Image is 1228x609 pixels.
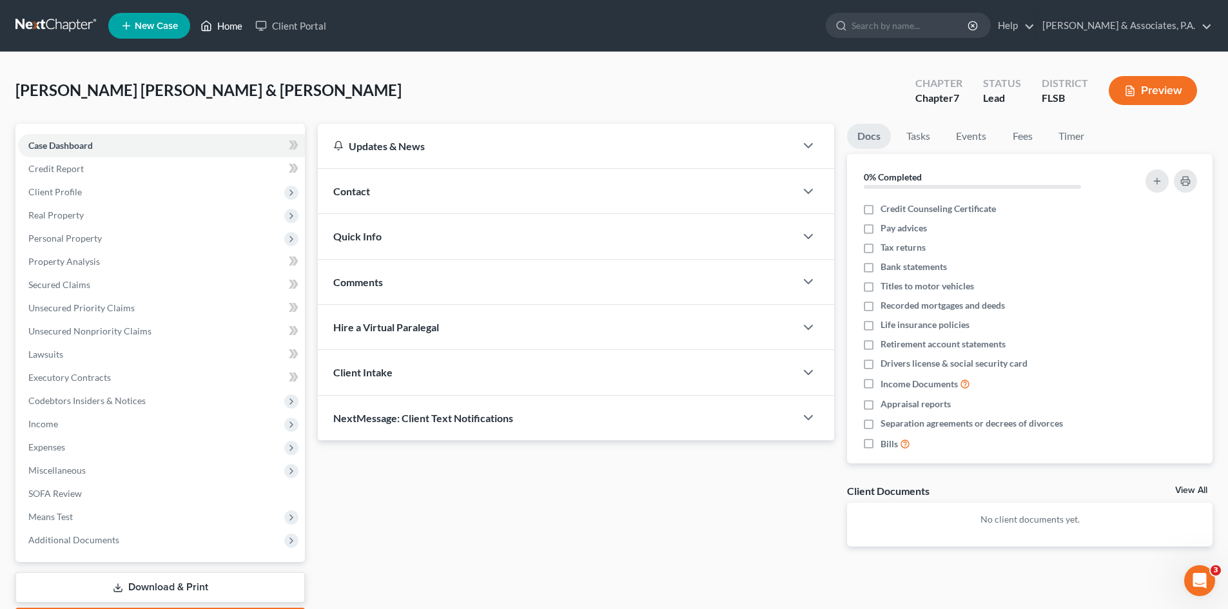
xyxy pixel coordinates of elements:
[28,209,84,220] span: Real Property
[333,185,370,197] span: Contact
[1002,124,1043,149] a: Fees
[28,279,90,290] span: Secured Claims
[28,534,119,545] span: Additional Documents
[881,438,898,450] span: Bills
[881,318,970,331] span: Life insurance policies
[333,276,383,288] span: Comments
[28,325,151,336] span: Unsecured Nonpriority Claims
[1042,91,1088,106] div: FLSB
[18,273,305,296] a: Secured Claims
[18,343,305,366] a: Lawsuits
[249,14,333,37] a: Client Portal
[18,134,305,157] a: Case Dashboard
[135,21,178,31] span: New Case
[28,186,82,197] span: Client Profile
[15,572,305,603] a: Download & Print
[1048,124,1095,149] a: Timer
[28,488,82,499] span: SOFA Review
[333,139,780,153] div: Updates & News
[18,157,305,180] a: Credit Report
[1042,76,1088,91] div: District
[1109,76,1197,105] button: Preview
[1036,14,1212,37] a: [PERSON_NAME] & Associates, P.A.
[18,296,305,320] a: Unsecured Priority Claims
[881,202,996,215] span: Credit Counseling Certificate
[18,320,305,343] a: Unsecured Nonpriority Claims
[28,233,102,244] span: Personal Property
[28,465,86,476] span: Miscellaneous
[983,91,1021,106] div: Lead
[15,81,402,99] span: [PERSON_NAME] [PERSON_NAME] & [PERSON_NAME]
[28,441,65,452] span: Expenses
[333,412,513,424] span: NextMessage: Client Text Notifications
[946,124,997,149] a: Events
[881,417,1063,430] span: Separation agreements or decrees of divorces
[852,14,970,37] input: Search by name...
[28,140,93,151] span: Case Dashboard
[18,366,305,389] a: Executory Contracts
[18,250,305,273] a: Property Analysis
[28,418,58,429] span: Income
[333,321,439,333] span: Hire a Virtual Paralegal
[28,302,135,313] span: Unsecured Priority Claims
[881,378,958,391] span: Income Documents
[896,124,940,149] a: Tasks
[881,280,974,293] span: Titles to motor vehicles
[28,349,63,360] span: Lawsuits
[18,482,305,505] a: SOFA Review
[915,91,962,106] div: Chapter
[333,230,382,242] span: Quick Info
[28,372,111,383] span: Executory Contracts
[881,398,951,411] span: Appraisal reports
[1175,486,1207,495] a: View All
[881,299,1005,312] span: Recorded mortgages and deeds
[881,357,1028,370] span: Drivers license & social security card
[881,241,926,254] span: Tax returns
[864,171,922,182] strong: 0% Completed
[28,511,73,522] span: Means Test
[194,14,249,37] a: Home
[881,338,1006,351] span: Retirement account statements
[881,222,927,235] span: Pay advices
[1184,565,1215,596] iframe: Intercom live chat
[28,163,84,174] span: Credit Report
[881,260,947,273] span: Bank statements
[847,484,930,498] div: Client Documents
[847,124,891,149] a: Docs
[857,513,1202,526] p: No client documents yet.
[915,76,962,91] div: Chapter
[333,366,393,378] span: Client Intake
[28,256,100,267] span: Property Analysis
[1211,565,1221,575] span: 3
[991,14,1035,37] a: Help
[983,76,1021,91] div: Status
[953,92,959,104] span: 7
[28,395,146,406] span: Codebtors Insiders & Notices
